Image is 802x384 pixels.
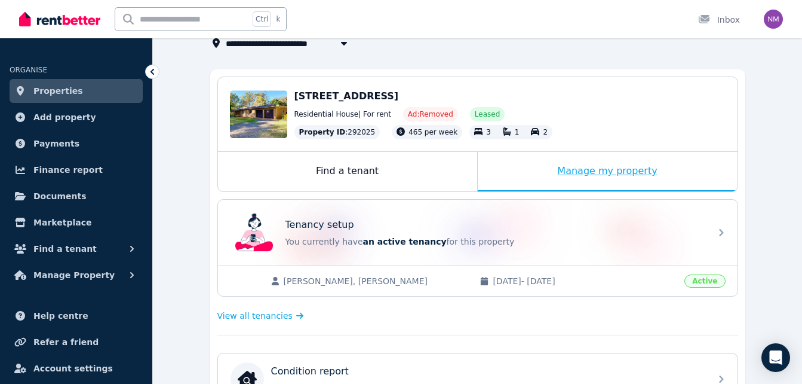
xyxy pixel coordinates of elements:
div: : 292025 [294,125,380,139]
span: Finance report [33,163,103,177]
span: Ctrl [253,11,271,27]
span: Marketplace [33,215,91,230]
a: Marketplace [10,211,143,234]
span: Property ID [299,127,346,137]
a: Refer a friend [10,330,143,354]
a: Properties [10,79,143,103]
p: Condition report [271,364,349,379]
span: Ad: Removed [408,109,453,119]
span: Refer a friend [33,335,99,349]
a: Add property [10,105,143,129]
span: Properties [33,84,83,98]
span: Help centre [33,309,88,323]
a: Help centre [10,304,143,328]
span: Find a tenant [33,242,97,256]
img: Norberto Micozzi [764,10,783,29]
span: 1 [515,128,520,136]
a: Tenancy setupTenancy setupYou currently havean active tenancyfor this property [218,200,738,266]
span: Documents [33,189,87,203]
img: Tenancy setup [235,214,274,252]
span: 465 per week [408,128,457,136]
button: Find a tenant [10,237,143,261]
div: Find a tenant [218,152,477,191]
div: Open Intercom Messenger [761,343,790,372]
p: You currently have for this property [285,236,703,248]
p: Tenancy setup [285,218,354,232]
span: Leased [475,109,500,119]
a: View all tenancies [217,310,304,322]
span: 3 [486,128,491,136]
a: Payments [10,132,143,156]
span: View all tenancies [217,310,293,322]
span: ORGANISE [10,66,47,74]
span: Residential House | For rent [294,109,391,119]
span: Account settings [33,361,113,376]
div: Manage my property [478,152,738,191]
div: Inbox [698,14,740,26]
span: Payments [33,136,79,151]
a: Finance report [10,158,143,182]
span: [DATE] - [DATE] [493,275,677,287]
button: Manage Property [10,263,143,287]
span: Active [684,275,725,288]
a: Account settings [10,356,143,380]
span: Add property [33,110,96,124]
img: RentBetter [19,10,100,28]
span: [PERSON_NAME], [PERSON_NAME] [284,275,468,287]
span: 2 [543,128,548,136]
span: an active tenancy [363,237,447,246]
span: k [276,14,280,24]
span: [STREET_ADDRESS] [294,90,399,102]
a: Documents [10,184,143,208]
span: Manage Property [33,268,115,282]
